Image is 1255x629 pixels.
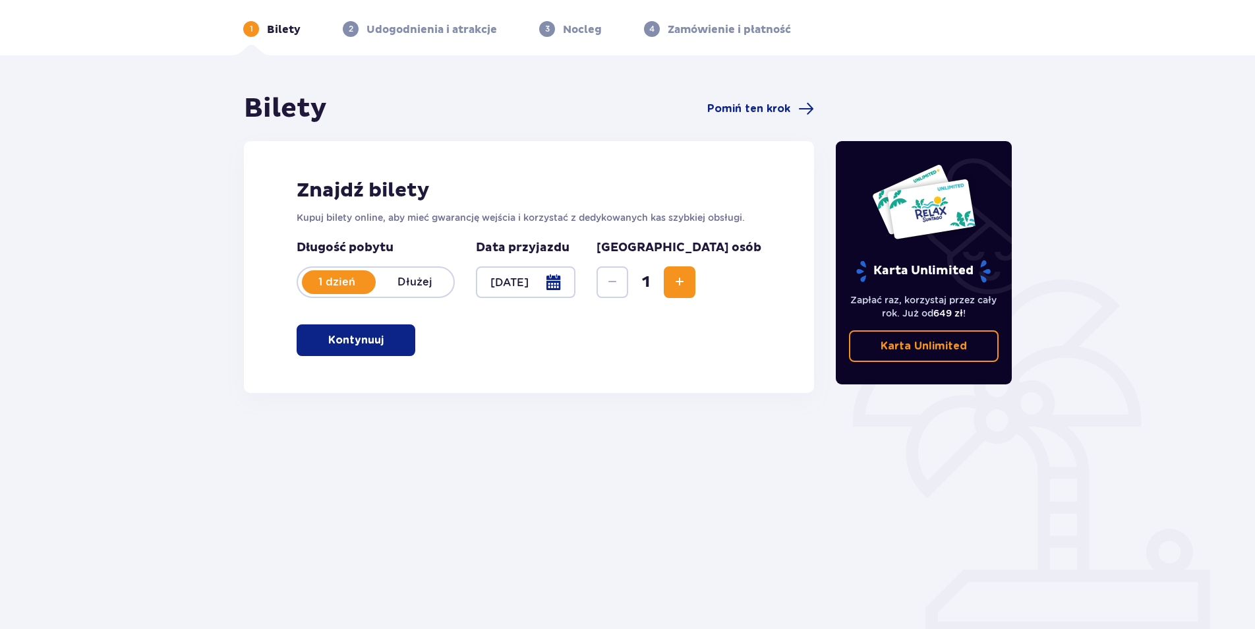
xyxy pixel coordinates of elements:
[298,275,376,289] p: 1 dzień
[297,211,761,224] p: Kupuj bilety online, aby mieć gwarancję wejścia i korzystać z dedykowanych kas szybkiej obsługi.
[597,266,628,298] button: Decrease
[545,23,550,35] p: 3
[297,178,761,203] h2: Znajdź bilety
[631,272,661,292] span: 1
[707,102,790,116] span: Pomiń ten krok
[244,92,327,125] h1: Bilety
[297,324,415,356] button: Kontynuuj
[849,293,999,320] p: Zapłać raz, korzystaj przez cały rok. Już od !
[476,240,569,256] p: Data przyjazdu
[664,266,695,298] button: Increase
[649,23,655,35] p: 4
[668,22,791,37] p: Zamówienie i płatność
[349,23,353,35] p: 2
[328,333,384,347] p: Kontynuuj
[250,23,253,35] p: 1
[849,330,999,362] a: Karta Unlimited
[297,240,455,256] p: Długość pobytu
[707,101,814,117] a: Pomiń ten krok
[563,22,602,37] p: Nocleg
[366,22,497,37] p: Udogodnienia i atrakcje
[597,240,761,256] p: [GEOGRAPHIC_DATA] osób
[376,275,453,289] p: Dłużej
[933,308,963,318] span: 649 zł
[881,339,967,353] p: Karta Unlimited
[855,260,992,283] p: Karta Unlimited
[267,22,301,37] p: Bilety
